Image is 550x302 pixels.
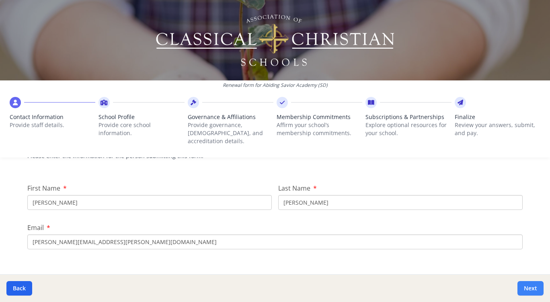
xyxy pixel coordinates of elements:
p: Provide staff details. [10,121,95,129]
img: Logo [155,12,396,68]
p: Review your answers, submit, and pay. [455,121,540,137]
p: Affirm your school’s membership commitments. [277,121,362,137]
p: Provide governance, [DEMOGRAPHIC_DATA], and accreditation details. [188,121,273,145]
span: First Name [27,184,60,193]
span: Subscriptions & Partnerships [365,113,451,121]
p: Provide core school information. [99,121,184,137]
button: Back [6,281,32,296]
span: Contact Information [10,113,95,121]
span: Finalize [455,113,540,121]
p: Explore optional resources for your school. [365,121,451,137]
button: Next [517,281,544,296]
span: Last Name [278,184,310,193]
span: School Profile [99,113,184,121]
span: Governance & Affiliations [188,113,273,121]
span: Membership Commitments [277,113,362,121]
span: Email [27,223,44,232]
